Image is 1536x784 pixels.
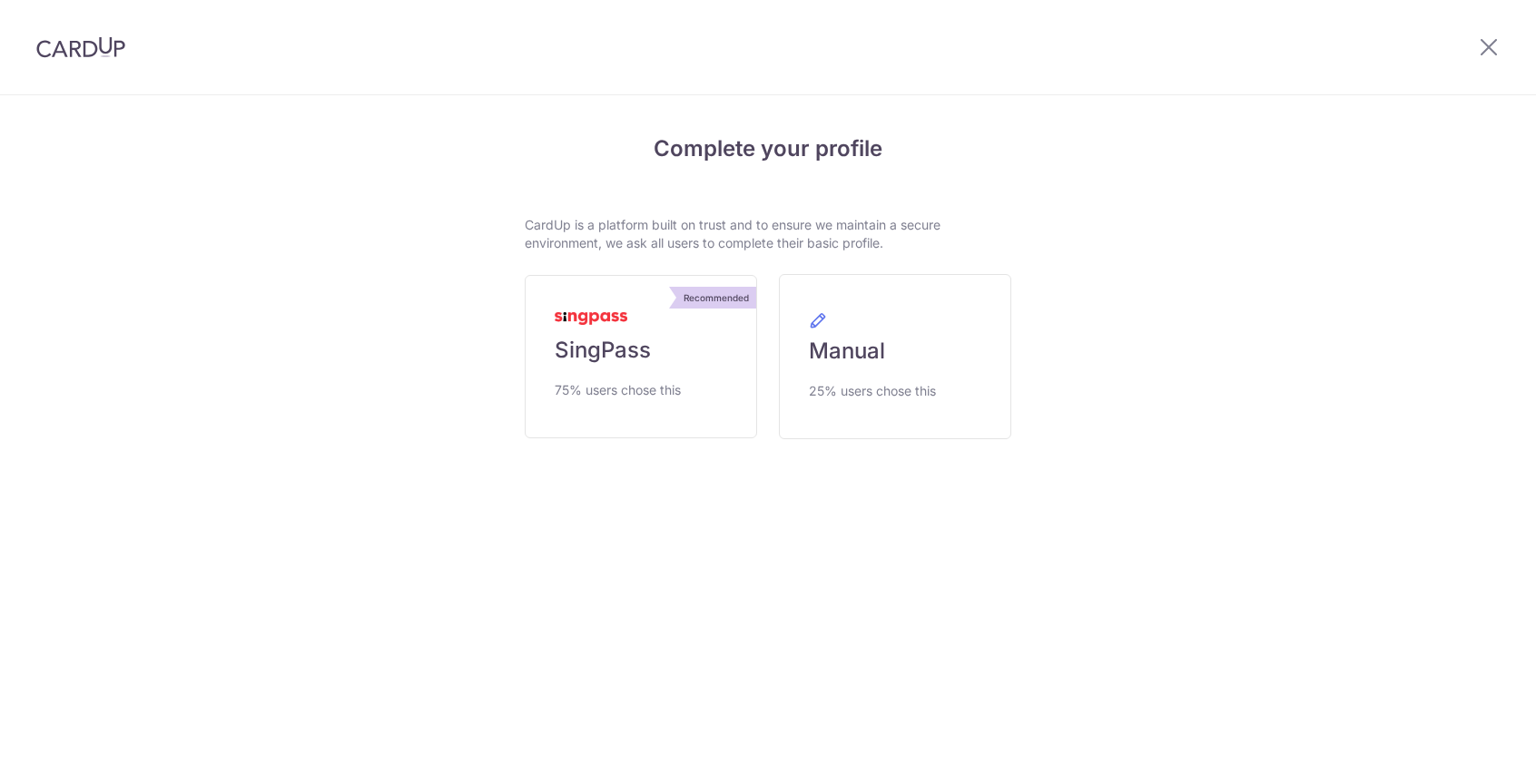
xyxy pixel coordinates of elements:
[525,216,1011,252] p: CardUp is a platform built on trust and to ensure we maintain a secure environment, we ask all us...
[676,287,756,309] div: Recommended
[779,274,1011,439] a: Manual 25% users chose this
[555,379,681,401] span: 75% users chose this
[809,337,885,366] span: Manual
[525,275,757,438] a: Recommended SingPass 75% users chose this
[555,312,627,325] img: MyInfoLogo
[525,132,1011,165] h4: Complete your profile
[555,336,651,365] span: SingPass
[809,380,936,402] span: 25% users chose this
[36,36,125,58] img: CardUp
